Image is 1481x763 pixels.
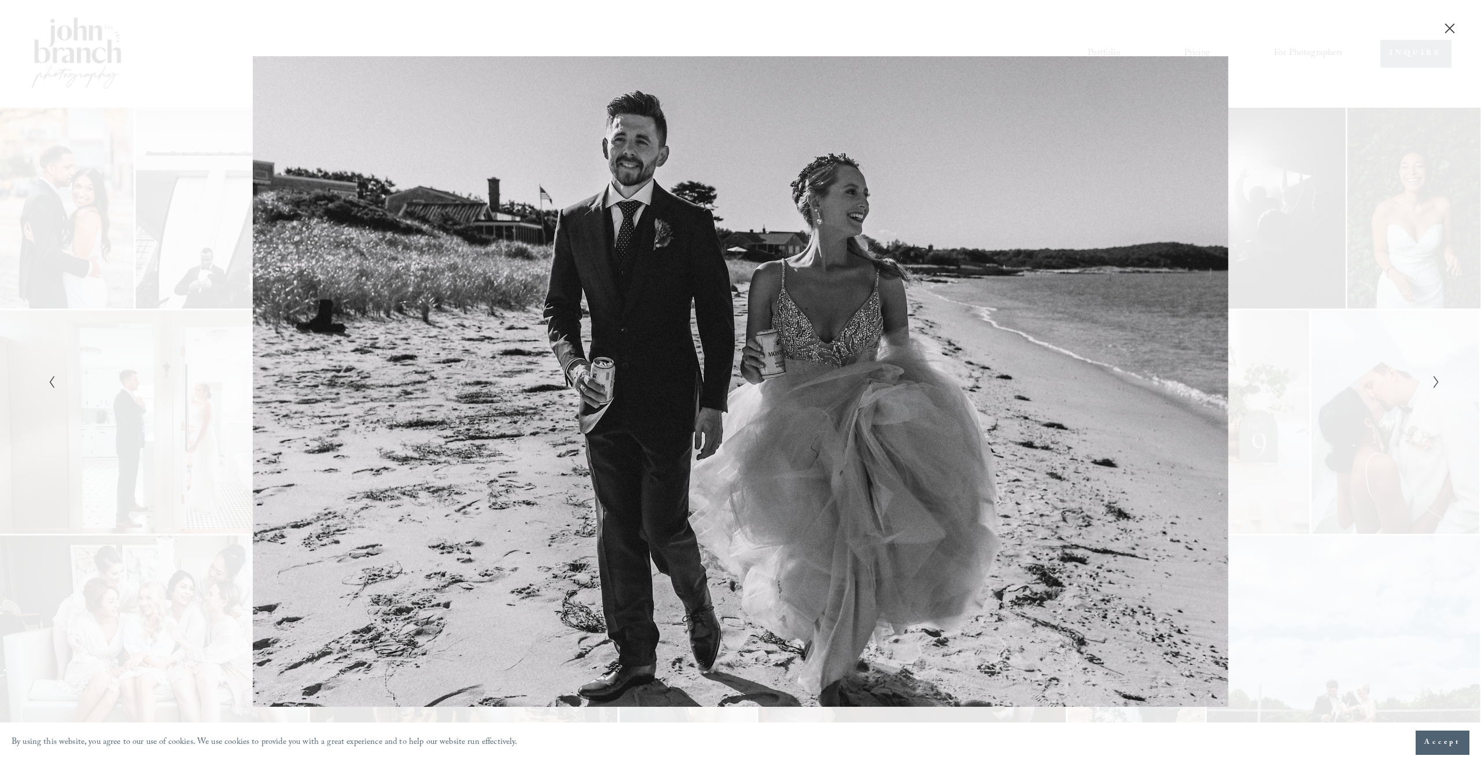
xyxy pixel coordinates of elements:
button: Close [1441,22,1459,35]
p: By using this website, you agree to our use of cookies. We use cookies to provide you with a grea... [12,735,518,751]
span: Accept [1424,737,1461,749]
button: Next Slide [1429,375,1436,388]
button: Previous Slide [45,375,52,388]
button: Accept [1416,731,1469,755]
